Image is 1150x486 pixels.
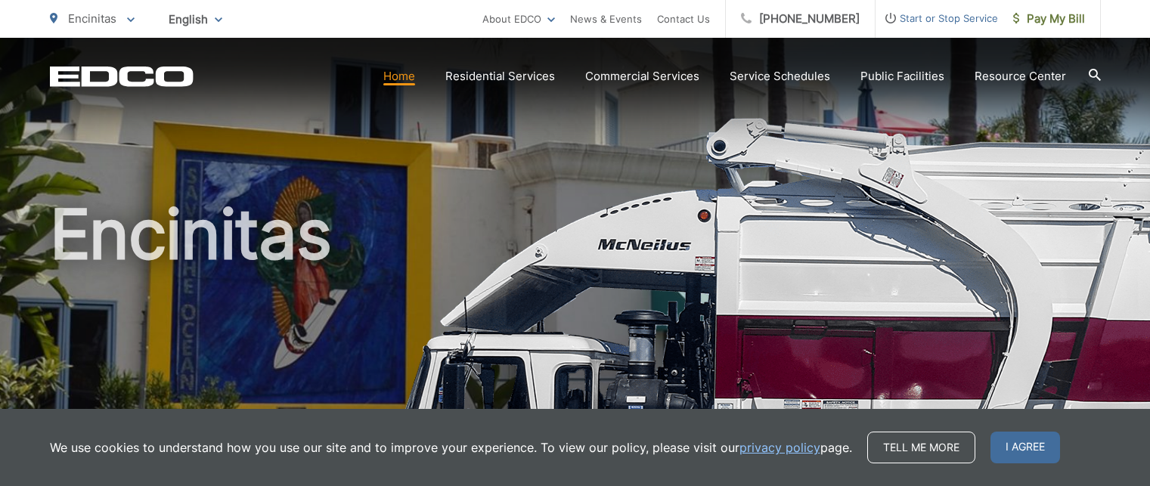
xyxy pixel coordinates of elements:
[739,438,820,457] a: privacy policy
[860,67,944,85] a: Public Facilities
[50,438,852,457] p: We use cookies to understand how you use our site and to improve your experience. To view our pol...
[383,67,415,85] a: Home
[50,66,194,87] a: EDCD logo. Return to the homepage.
[157,6,234,33] span: English
[975,67,1066,85] a: Resource Center
[867,432,975,463] a: Tell me more
[68,11,116,26] span: Encinitas
[730,67,830,85] a: Service Schedules
[482,10,555,28] a: About EDCO
[585,67,699,85] a: Commercial Services
[990,432,1060,463] span: I agree
[570,10,642,28] a: News & Events
[1013,10,1085,28] span: Pay My Bill
[445,67,555,85] a: Residential Services
[657,10,710,28] a: Contact Us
